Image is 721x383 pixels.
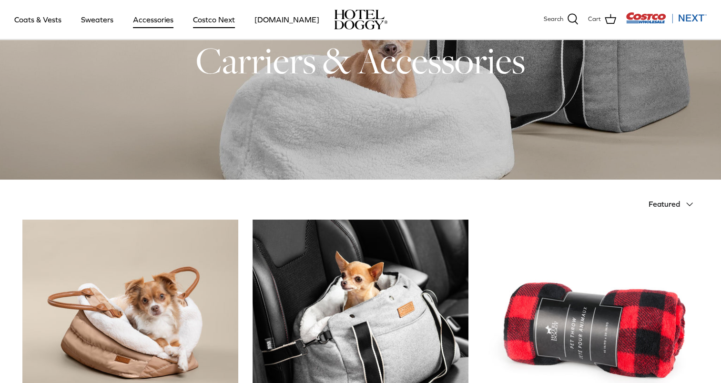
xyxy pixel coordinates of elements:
img: Costco Next [626,12,707,24]
span: Search [544,14,563,24]
a: Search [544,13,579,26]
h1: Carriers & Accessories [22,37,699,84]
a: Cart [588,13,616,26]
a: Sweaters [72,3,122,36]
a: hoteldoggy.com hoteldoggycom [334,10,387,30]
a: [DOMAIN_NAME] [246,3,328,36]
a: Accessories [124,3,182,36]
button: Featured [649,194,699,215]
a: Visit Costco Next [626,18,707,25]
a: Coats & Vests [6,3,70,36]
img: hoteldoggycom [334,10,387,30]
a: Costco Next [184,3,244,36]
span: Featured [649,200,680,208]
span: Cart [588,14,601,24]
